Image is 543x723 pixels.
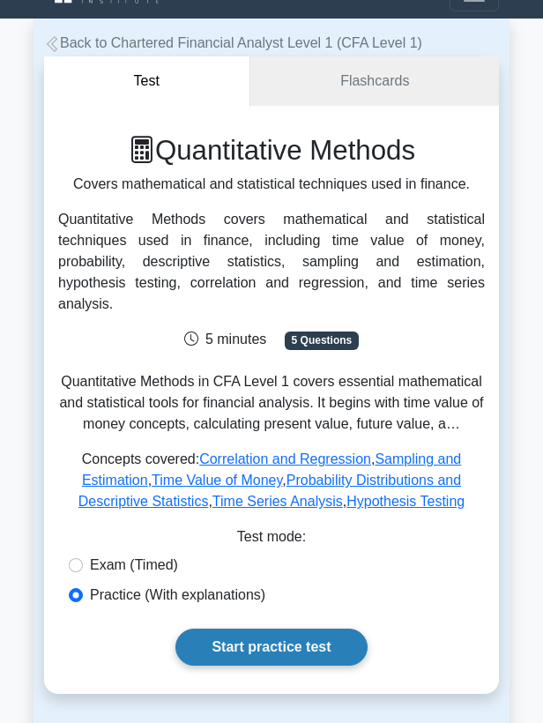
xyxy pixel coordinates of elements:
p: Concepts covered: , , , , , [58,449,485,512]
button: Test [44,56,250,107]
a: Time Series Analysis [212,494,343,509]
a: Correlation and Regression [199,451,371,466]
a: Flashcards [250,56,499,107]
label: Exam (Timed) [90,555,178,576]
p: Quantitative Methods in CFA Level 1 covers essential mathematical and statistical tools for finan... [58,371,485,435]
a: Hypothesis Testing [346,494,465,509]
h1: Quantitative Methods [58,134,485,167]
a: Start practice test [175,629,367,666]
a: Time Value of Money [152,473,282,488]
span: 5 Questions [285,332,359,349]
a: Back to Chartered Financial Analyst Level 1 (CFA Level 1) [44,35,422,50]
label: Practice (With explanations) [90,585,265,606]
span: 5 minutes [184,332,266,347]
div: Quantitative Methods covers mathematical and statistical techniques used in finance, including ti... [58,209,485,315]
p: Covers mathematical and statistical techniques used in finance. [58,174,485,195]
div: Test mode: [58,526,485,555]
